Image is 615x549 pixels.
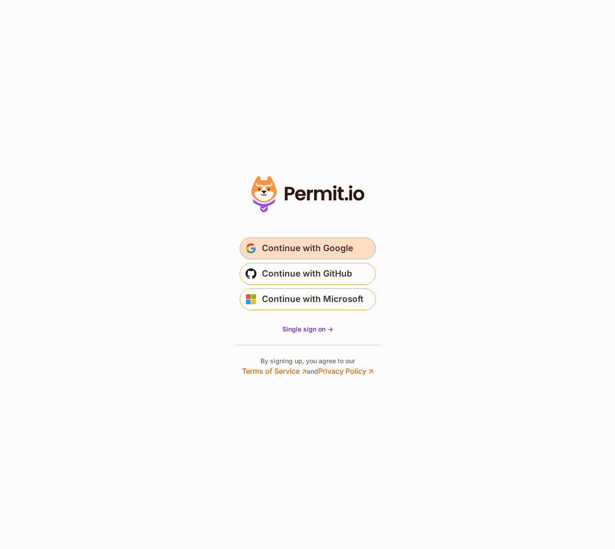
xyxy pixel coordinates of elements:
[262,292,364,307] span: Continue with Microsoft
[282,325,333,333] span: Single sign on ->
[282,325,333,334] a: Single sign on ->
[262,241,353,256] span: Continue with Google
[240,237,376,259] button: Continue with Google
[242,366,307,376] a: Terms of Service ↗
[318,366,374,376] a: Privacy Policy ↗
[262,267,352,281] span: Continue with GitHub
[240,263,376,285] button: Continue with GitHub
[240,288,376,310] button: Continue with Microsoft
[242,356,374,376] p: By signing up, you agree to our and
